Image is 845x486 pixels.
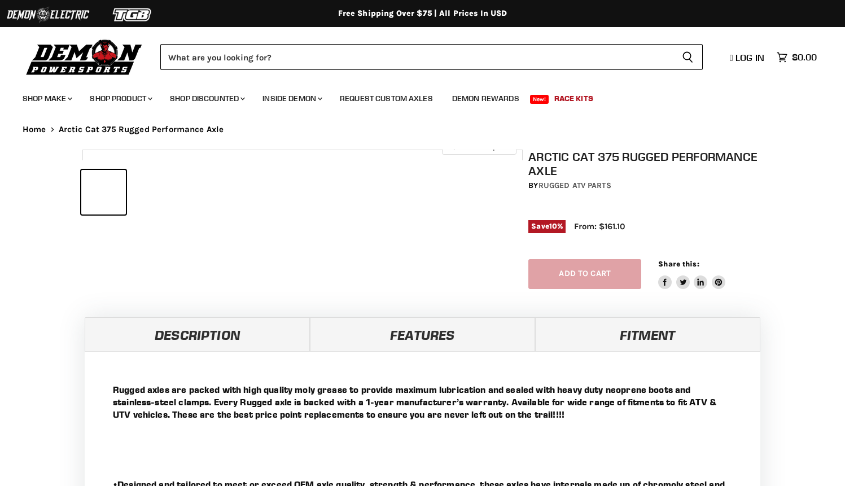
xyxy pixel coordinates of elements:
[160,44,673,70] input: Search
[725,52,771,63] a: Log in
[574,221,625,231] span: From: $161.10
[6,4,90,25] img: Demon Electric Logo 2
[658,260,699,268] span: Share this:
[14,87,79,110] a: Shop Make
[81,87,159,110] a: Shop Product
[538,181,611,190] a: Rugged ATV Parts
[14,82,814,110] ul: Main menu
[81,170,126,214] button: Arctic Cat 375 Rugged Performance Axle thumbnail
[160,44,703,70] form: Product
[448,142,510,151] span: Click to expand
[528,179,768,192] div: by
[310,317,535,351] a: Features
[59,125,224,134] span: Arctic Cat 375 Rugged Performance Axle
[528,220,566,233] span: Save %
[549,222,557,230] span: 10
[528,150,768,178] h1: Arctic Cat 375 Rugged Performance Axle
[673,44,703,70] button: Search
[23,125,46,134] a: Home
[658,259,725,289] aside: Share this:
[792,52,817,63] span: $0.00
[771,49,822,65] a: $0.00
[535,317,760,351] a: Fitment
[546,87,602,110] a: Race Kits
[254,87,329,110] a: Inside Demon
[530,95,549,104] span: New!
[331,87,441,110] a: Request Custom Axles
[23,37,146,77] img: Demon Powersports
[90,4,175,25] img: TGB Logo 2
[85,317,310,351] a: Description
[161,87,252,110] a: Shop Discounted
[735,52,764,63] span: Log in
[444,87,528,110] a: Demon Rewards
[113,383,732,421] p: Rugged axles are packed with high quality moly grease to provide maximum lubrication and sealed w...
